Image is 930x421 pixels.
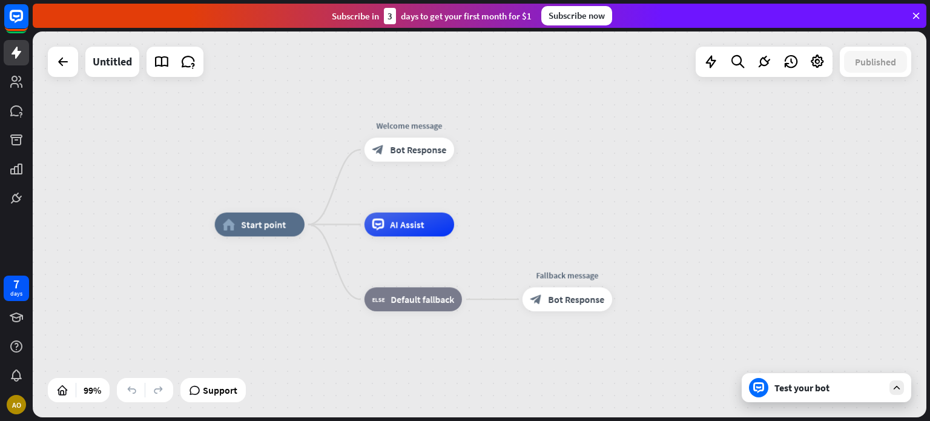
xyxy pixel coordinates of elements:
div: Subscribe now [541,6,612,25]
i: block_bot_response [530,293,542,305]
div: 7 [13,279,19,290]
span: Start point [241,219,286,231]
span: Bot Response [390,144,446,156]
div: Subscribe in days to get your first month for $1 [332,8,532,24]
i: home_2 [223,219,236,231]
div: AO [7,395,26,414]
div: Fallback message [513,270,621,282]
a: 7 days [4,276,29,301]
div: Test your bot [774,382,883,394]
div: Untitled [93,47,132,77]
div: days [10,290,22,298]
span: Bot Response [548,293,604,305]
button: Open LiveChat chat widget [10,5,46,41]
i: block_bot_response [372,144,384,156]
span: Support [203,380,237,400]
div: 99% [80,380,105,400]
i: block_fallback [372,293,385,305]
span: Default fallback [391,293,454,305]
div: Welcome message [355,120,463,132]
span: AI Assist [390,219,424,231]
button: Published [844,51,907,73]
div: 3 [384,8,396,24]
